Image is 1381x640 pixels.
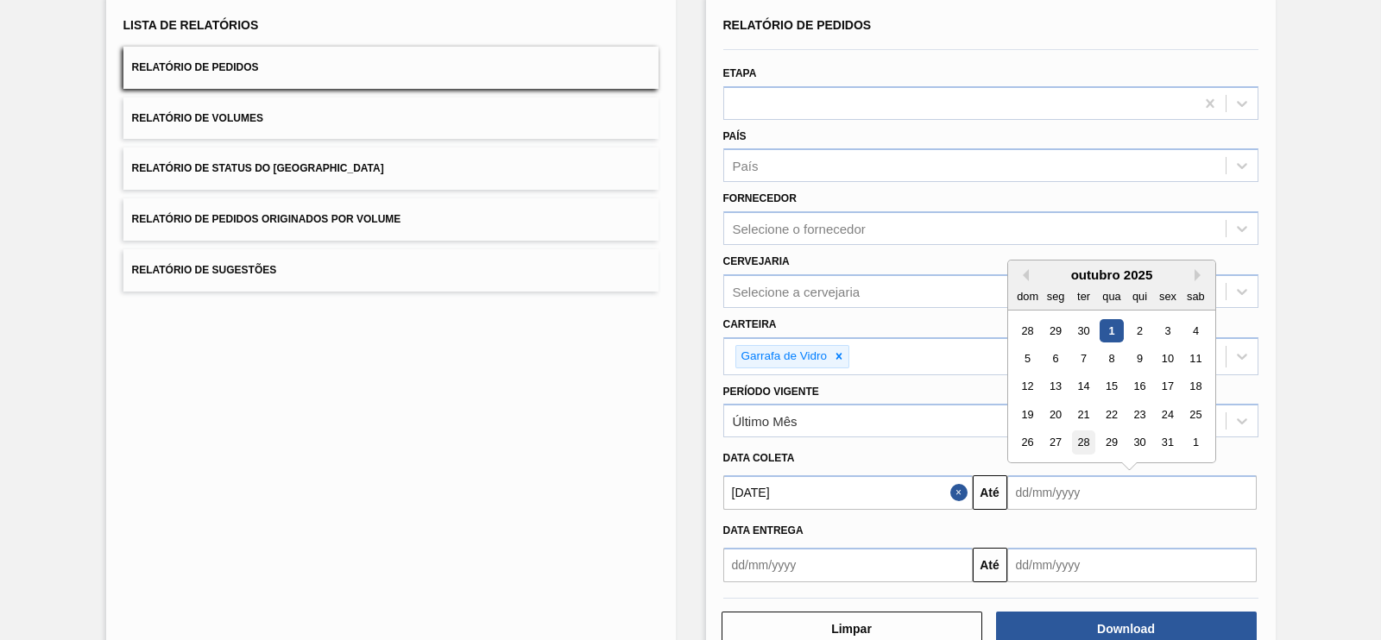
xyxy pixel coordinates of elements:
span: Data coleta [723,452,795,464]
label: Cervejaria [723,255,790,267]
div: Choose quarta-feira, 22 de outubro de 2025 [1100,403,1123,426]
div: Choose quarta-feira, 1 de outubro de 2025 [1100,319,1123,342]
div: Choose sexta-feira, 3 de outubro de 2025 [1156,319,1179,342]
span: Relatório de Sugestões [132,264,277,276]
div: Último Mês [733,414,798,429]
div: Choose quinta-feira, 23 de outubro de 2025 [1127,403,1151,426]
input: dd/mm/yyyy [723,475,973,510]
button: Relatório de Pedidos Originados por Volume [123,198,659,241]
label: Carteira [723,318,777,330]
div: Choose quarta-feira, 8 de outubro de 2025 [1100,347,1123,370]
div: Choose sexta-feira, 31 de outubro de 2025 [1156,431,1179,455]
button: Até [973,548,1007,582]
div: Choose sábado, 11 de outubro de 2025 [1183,347,1207,370]
div: Selecione a cervejaria [733,284,861,298]
span: Relatório de Status do [GEOGRAPHIC_DATA] [132,162,384,174]
div: Selecione o fornecedor [733,222,866,236]
div: Choose quinta-feira, 30 de outubro de 2025 [1127,431,1151,455]
div: Choose sábado, 1 de novembro de 2025 [1183,431,1207,455]
div: Choose terça-feira, 7 de outubro de 2025 [1071,347,1094,370]
button: Relatório de Volumes [123,97,659,140]
div: Choose terça-feira, 14 de outubro de 2025 [1071,375,1094,398]
div: Choose sábado, 4 de outubro de 2025 [1183,319,1207,342]
button: Relatório de Sugestões [123,249,659,292]
button: Close [950,475,973,510]
div: Choose sexta-feira, 17 de outubro de 2025 [1156,375,1179,398]
div: Choose domingo, 19 de outubro de 2025 [1016,403,1039,426]
div: Choose domingo, 26 de outubro de 2025 [1016,431,1039,455]
div: Choose quarta-feira, 29 de outubro de 2025 [1100,431,1123,455]
div: seg [1044,285,1067,308]
div: Choose segunda-feira, 20 de outubro de 2025 [1044,403,1067,426]
div: sex [1156,285,1179,308]
div: outubro 2025 [1008,267,1215,282]
div: sab [1183,285,1207,308]
div: Choose quinta-feira, 9 de outubro de 2025 [1127,347,1151,370]
button: Previous Month [1017,269,1029,281]
button: Relatório de Status do [GEOGRAPHIC_DATA] [123,147,659,190]
div: Choose sábado, 18 de outubro de 2025 [1183,375,1207,398]
span: Relatório de Pedidos Originados por Volume [132,213,401,225]
div: Choose terça-feira, 28 de outubro de 2025 [1071,431,1094,455]
label: Etapa [723,67,757,79]
input: dd/mm/yyyy [1007,548,1257,582]
div: Choose terça-feira, 30 de setembro de 2025 [1071,319,1094,342]
div: Choose segunda-feira, 27 de outubro de 2025 [1044,431,1067,455]
div: qui [1127,285,1151,308]
div: País [733,159,759,173]
div: Choose sábado, 25 de outubro de 2025 [1183,403,1207,426]
span: Lista de Relatórios [123,18,259,32]
div: Choose segunda-feira, 6 de outubro de 2025 [1044,347,1067,370]
div: Choose quinta-feira, 2 de outubro de 2025 [1127,319,1151,342]
div: qua [1100,285,1123,308]
span: Relatório de Pedidos [132,61,259,73]
div: Choose quarta-feira, 15 de outubro de 2025 [1100,375,1123,398]
button: Next Month [1195,269,1207,281]
button: Relatório de Pedidos [123,47,659,89]
button: Até [973,475,1007,510]
span: Relatório de Pedidos [723,18,872,32]
div: ter [1071,285,1094,308]
input: dd/mm/yyyy [723,548,973,582]
div: Choose domingo, 28 de setembro de 2025 [1016,319,1039,342]
div: Choose segunda-feira, 29 de setembro de 2025 [1044,319,1067,342]
div: Garrafa de Vidro [736,346,830,367]
div: Choose terça-feira, 21 de outubro de 2025 [1071,403,1094,426]
div: Choose sexta-feira, 10 de outubro de 2025 [1156,347,1179,370]
input: dd/mm/yyyy [1007,475,1257,510]
div: dom [1016,285,1039,308]
div: Choose segunda-feira, 13 de outubro de 2025 [1044,375,1067,398]
div: month 2025-10 [1013,317,1209,456]
span: Relatório de Volumes [132,112,263,124]
span: Data entrega [723,524,804,536]
div: Choose sexta-feira, 24 de outubro de 2025 [1156,403,1179,426]
div: Choose domingo, 12 de outubro de 2025 [1016,375,1039,398]
div: Choose quinta-feira, 16 de outubro de 2025 [1127,375,1151,398]
label: Fornecedor [723,192,797,204]
div: Choose domingo, 5 de outubro de 2025 [1016,347,1039,370]
label: Período Vigente [723,386,819,398]
label: País [723,130,747,142]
